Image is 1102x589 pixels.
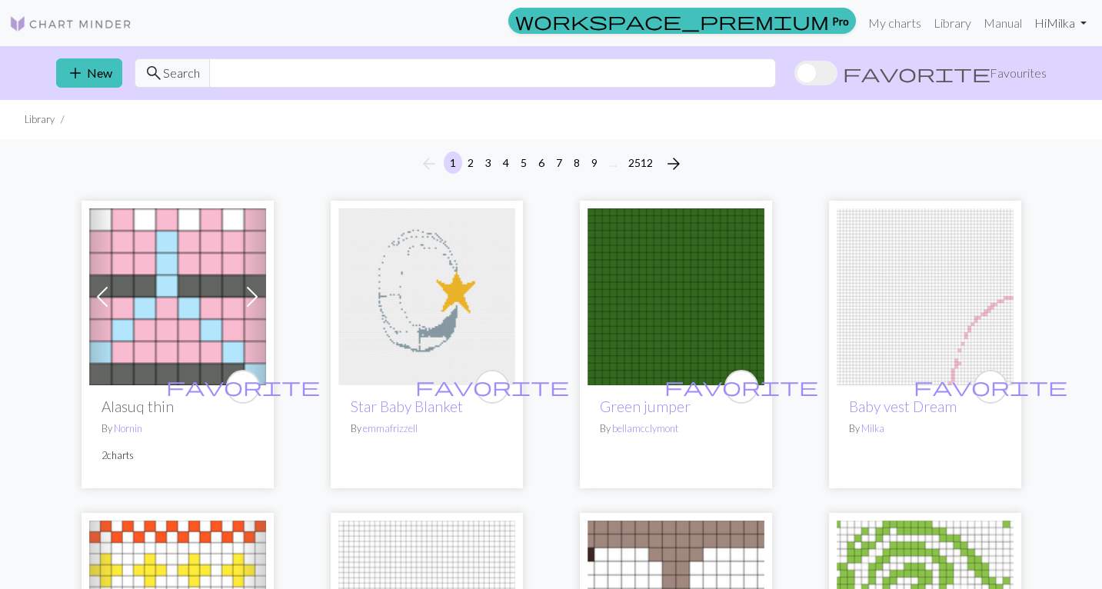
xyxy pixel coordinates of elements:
[837,208,1014,385] img: Baby vest Dream
[479,151,498,174] button: 3
[862,8,927,38] a: My charts
[664,153,683,175] span: arrow_forward
[56,58,122,88] button: New
[658,151,689,176] button: Next
[977,8,1028,38] a: Manual
[990,64,1047,82] span: Favourites
[794,58,1047,88] label: Show favourites
[843,62,990,84] span: favorite
[849,398,957,415] a: Baby vest Dream
[1028,8,1093,38] a: HiMilka
[351,421,503,436] p: By
[338,208,515,385] img: Star Baby Blanket
[514,151,533,174] button: 5
[414,151,689,176] nav: Page navigation
[363,422,418,434] a: emmafrizzell
[861,422,884,434] a: Milka
[588,208,764,385] img: Green jumper
[25,112,55,127] li: Library
[837,288,1014,302] a: Baby vest Dream
[444,151,462,174] button: 1
[461,151,480,174] button: 2
[226,370,260,404] button: favourite
[66,62,85,84] span: add
[497,151,515,174] button: 4
[166,371,320,402] i: favourite
[89,288,266,302] a: Chart A
[588,288,764,302] a: Green jumper
[664,374,818,398] span: favorite
[351,398,463,415] a: Star Baby Blanket
[600,398,691,415] a: Green jumper
[612,422,678,434] a: bellamcclymont
[89,208,266,385] img: Chart A
[724,370,758,404] button: favourite
[508,8,856,34] a: Pro
[475,370,509,404] button: favourite
[114,422,142,434] a: Nornin
[914,374,1067,398] span: favorite
[102,448,254,463] p: 2 charts
[166,374,320,398] span: favorite
[849,421,1001,436] p: By
[102,398,254,415] h2: Alasuq thin
[338,288,515,302] a: Star Baby Blanket
[415,374,569,398] span: favorite
[145,62,163,84] span: search
[664,155,683,173] i: Next
[568,151,586,174] button: 8
[102,421,254,436] p: By
[622,151,659,174] button: 2512
[532,151,551,174] button: 6
[927,8,977,38] a: Library
[550,151,568,174] button: 7
[415,371,569,402] i: favourite
[585,151,604,174] button: 9
[974,370,1007,404] button: favourite
[914,371,1067,402] i: favourite
[163,64,200,82] span: Search
[664,371,818,402] i: favourite
[9,15,132,33] img: Logo
[600,421,752,436] p: By
[515,10,829,32] span: workspace_premium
